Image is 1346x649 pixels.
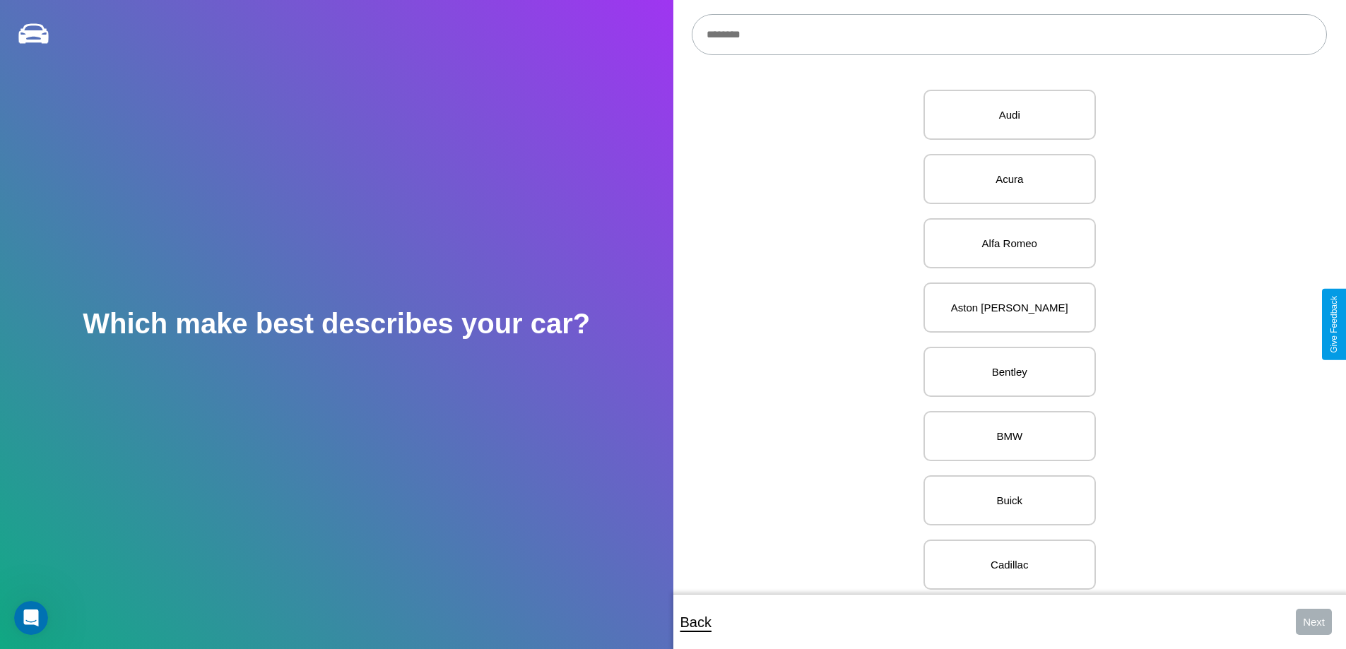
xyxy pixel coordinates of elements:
[83,308,590,340] h2: Which make best describes your car?
[939,491,1080,510] p: Buick
[939,427,1080,446] p: BMW
[14,601,48,635] iframe: Intercom live chat
[939,105,1080,124] p: Audi
[939,298,1080,317] p: Aston [PERSON_NAME]
[1329,296,1339,353] div: Give Feedback
[939,362,1080,381] p: Bentley
[939,555,1080,574] p: Cadillac
[939,234,1080,253] p: Alfa Romeo
[1296,609,1332,635] button: Next
[939,169,1080,189] p: Acura
[680,609,712,635] p: Back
